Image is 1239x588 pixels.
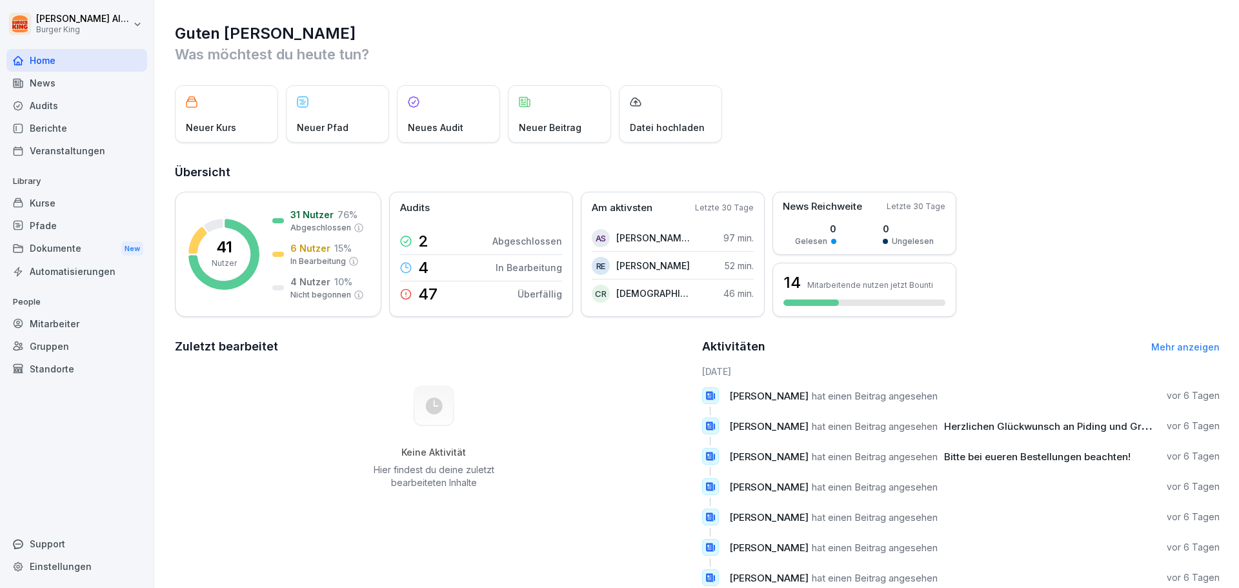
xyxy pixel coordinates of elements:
[368,463,499,489] p: Hier findest du deine zuletzt bearbeiteten Inhalte
[729,481,809,493] span: [PERSON_NAME]
[290,222,351,234] p: Abgeschlossen
[729,572,809,584] span: [PERSON_NAME]
[812,481,938,493] span: hat einen Beitrag angesehen
[518,287,562,301] p: Überfällig
[1167,420,1220,432] p: vor 6 Tagen
[616,231,690,245] p: [PERSON_NAME] [PERSON_NAME]
[807,280,933,290] p: Mitarbeitende nutzen jetzt Bounti
[812,390,938,402] span: hat einen Beitrag angesehen
[36,14,130,25] p: [PERSON_NAME] Albakkour
[212,258,237,269] p: Nutzer
[1167,480,1220,493] p: vor 6 Tagen
[892,236,934,247] p: Ungelesen
[290,289,351,301] p: Nicht begonnen
[334,275,352,289] p: 10 %
[6,312,147,335] a: Mitarbeiter
[290,208,334,221] p: 31 Nutzer
[121,241,143,256] div: New
[290,256,346,267] p: In Bearbeitung
[216,239,232,255] p: 41
[592,285,610,303] div: CR
[1167,450,1220,463] p: vor 6 Tagen
[6,237,147,261] a: DokumenteNew
[6,532,147,555] div: Support
[795,236,827,247] p: Gelesen
[812,420,938,432] span: hat einen Beitrag angesehen
[6,292,147,312] p: People
[729,451,809,463] span: [PERSON_NAME]
[368,447,499,458] h5: Keine Aktivität
[592,229,610,247] div: as
[496,261,562,274] p: In Bearbeitung
[418,287,438,302] p: 47
[1167,511,1220,523] p: vor 6 Tagen
[334,241,352,255] p: 15 %
[702,338,765,356] h2: Aktivitäten
[6,335,147,358] a: Gruppen
[1167,541,1220,554] p: vor 6 Tagen
[400,201,430,216] p: Audits
[783,199,862,214] p: News Reichweite
[6,237,147,261] div: Dokumente
[418,260,428,276] p: 4
[702,365,1220,378] h6: [DATE]
[812,572,938,584] span: hat einen Beitrag angesehen
[408,121,463,134] p: Neues Audit
[725,259,754,272] p: 52 min.
[492,234,562,248] p: Abgeschlossen
[6,139,147,162] a: Veranstaltungen
[883,222,934,236] p: 0
[6,192,147,214] a: Kurse
[297,121,348,134] p: Neuer Pfad
[290,241,330,255] p: 6 Nutzer
[418,234,428,249] p: 2
[616,287,690,300] p: [DEMOGRAPHIC_DATA][PERSON_NAME]
[6,49,147,72] a: Home
[6,260,147,283] a: Automatisierungen
[337,208,358,221] p: 76 %
[812,451,938,463] span: hat einen Beitrag angesehen
[795,222,836,236] p: 0
[944,451,1131,463] span: Bitte bei eueren Bestellungen beachten!
[6,94,147,117] a: Audits
[729,511,809,523] span: [PERSON_NAME]
[6,358,147,380] a: Standorte
[1151,341,1220,352] a: Mehr anzeigen
[6,117,147,139] a: Berichte
[6,171,147,192] p: Library
[6,72,147,94] a: News
[36,25,130,34] p: Burger King
[812,542,938,554] span: hat einen Beitrag angesehen
[175,44,1220,65] p: Was möchtest du heute tun?
[616,259,690,272] p: [PERSON_NAME]
[519,121,581,134] p: Neuer Beitrag
[6,214,147,237] a: Pfade
[887,201,945,212] p: Letzte 30 Tage
[812,511,938,523] span: hat einen Beitrag angesehen
[175,23,1220,44] h1: Guten [PERSON_NAME]
[944,420,1209,432] span: Herzlichen Glückwunsch an Piding und Gremsdorf 🥳🥳
[175,163,1220,181] h2: Übersicht
[1167,389,1220,402] p: vor 6 Tagen
[723,287,754,300] p: 46 min.
[729,542,809,554] span: [PERSON_NAME]
[175,338,693,356] h2: Zuletzt bearbeitet
[186,121,236,134] p: Neuer Kurs
[6,555,147,578] a: Einstellungen
[592,257,610,275] div: RE
[1167,571,1220,584] p: vor 6 Tagen
[592,201,652,216] p: Am aktivsten
[729,390,809,402] span: [PERSON_NAME]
